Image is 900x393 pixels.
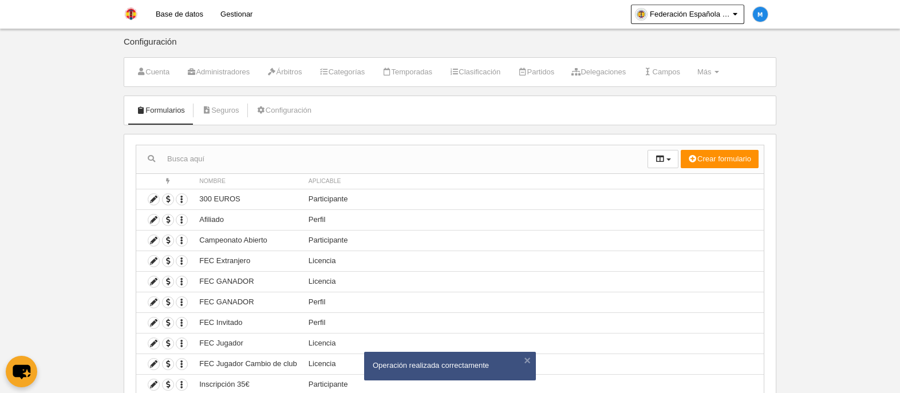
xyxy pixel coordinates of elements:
td: Licencia [303,271,764,292]
td: FEC Invitado [194,312,303,333]
td: Perfil [303,312,764,333]
a: Configuración [250,102,318,119]
a: Federación Española de Croquet [631,5,744,24]
a: Temporadas [376,63,439,81]
img: c2l6ZT0zMHgzMCZmcz05JnRleHQ9TSZiZz0xZTg4ZTU%3D.png [753,7,768,22]
span: Nombre [199,178,226,184]
td: Perfil [303,292,764,312]
a: Delegaciones [565,63,632,81]
td: Licencia [303,251,764,271]
a: Formularios [130,102,191,119]
a: Clasificación [443,63,507,81]
input: Busca aquí [136,150,648,168]
td: Campeonato Abierto [194,230,303,251]
td: Perfil [303,209,764,230]
a: Árbitros [260,63,308,81]
span: Federación Española de Croquet [650,9,730,20]
td: FEC Jugador Cambio de club [194,354,303,374]
a: Categorías [313,63,371,81]
td: 300 EUROS [194,189,303,209]
div: Configuración [124,37,776,57]
button: chat-button [6,356,37,387]
td: FEC Jugador [194,333,303,354]
a: Seguros [196,102,246,119]
a: Administradores [180,63,256,81]
td: Licencia [303,354,764,374]
td: FEC Extranjero [194,251,303,271]
img: OaHIuTAKfEDa.30x30.jpg [635,9,647,20]
img: Federación Española de Croquet [124,7,138,21]
td: Participante [303,230,764,251]
td: Licencia [303,333,764,354]
div: Operación realizada correctamente [373,360,527,371]
a: Campos [637,63,686,81]
a: Cuenta [130,63,176,81]
a: Más [691,63,725,81]
span: Más [697,68,712,76]
td: FEC GANADOR [194,271,303,292]
span: Aplicable [309,178,341,184]
td: Participante [303,189,764,209]
a: Partidos [511,63,560,81]
td: Afiliado [194,209,303,230]
button: × [522,355,533,366]
td: FEC GANADOR [194,292,303,312]
button: Crear formulario [681,150,759,168]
